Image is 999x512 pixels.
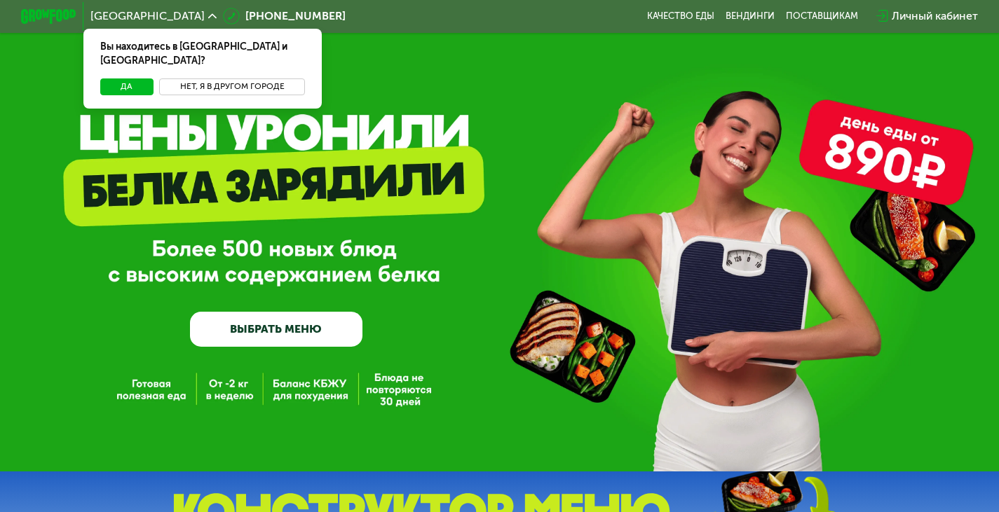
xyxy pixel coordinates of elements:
a: [PHONE_NUMBER] [223,8,346,25]
a: Качество еды [647,11,714,22]
a: ВЫБРАТЬ МЕНЮ [190,312,362,346]
div: поставщикам [786,11,858,22]
div: Личный кабинет [892,8,978,25]
button: Нет, я в другом городе [159,78,306,95]
div: Вы находитесь в [GEOGRAPHIC_DATA] и [GEOGRAPHIC_DATA]? [83,29,322,78]
button: Да [100,78,154,95]
a: Вендинги [726,11,775,22]
span: [GEOGRAPHIC_DATA] [90,11,205,22]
